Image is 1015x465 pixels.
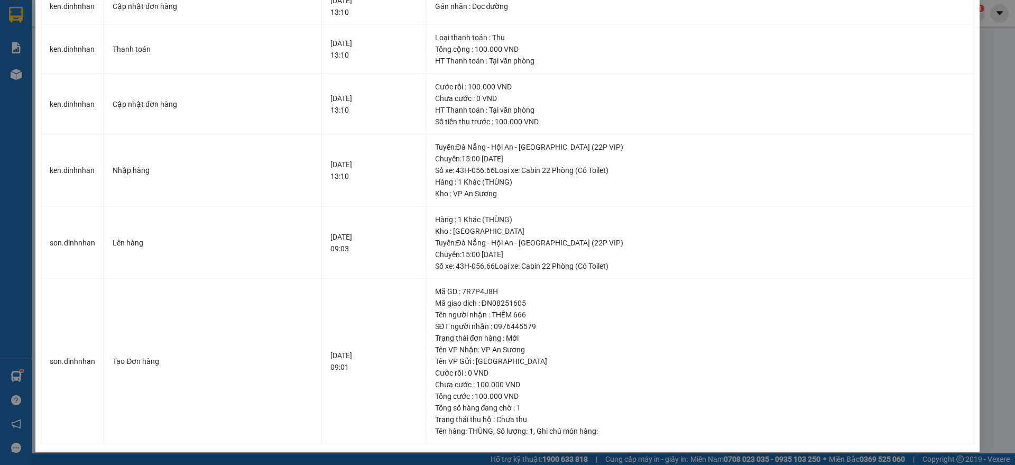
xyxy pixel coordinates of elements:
[435,225,965,237] div: Kho : [GEOGRAPHIC_DATA]
[435,379,965,390] div: Chưa cước : 100.000 VND
[435,116,965,127] div: Số tiền thu trước : 100.000 VND
[330,231,417,254] div: [DATE] 09:03
[330,159,417,182] div: [DATE] 13:10
[435,55,965,67] div: HT Thanh toán : Tại văn phòng
[435,321,965,332] div: SĐT người nhận : 0976445579
[330,38,417,61] div: [DATE] 13:10
[435,176,965,188] div: Hàng : 1 Khác (THÙNG)
[435,402,965,414] div: Tổng số hàng đang chờ : 1
[113,237,313,249] div: Lên hàng
[41,74,104,135] td: ken.dinhnhan
[41,207,104,279] td: son.dinhnhan
[435,344,965,355] div: Tên VP Nhận: VP An Sương
[435,390,965,402] div: Tổng cước : 100.000 VND
[435,367,965,379] div: Cước rồi : 0 VND
[41,25,104,74] td: ken.dinhnhan
[435,414,965,425] div: Trạng thái thu hộ : Chưa thu
[113,98,313,110] div: Cập nhật đơn hàng
[435,141,965,176] div: Tuyến : Đà Nẵng - Hội An - [GEOGRAPHIC_DATA] (22P VIP) Chuyến: 15:00 [DATE] Số xe: 43H-056.66 Loạ...
[435,104,965,116] div: HT Thanh toán : Tại văn phòng
[435,237,965,272] div: Tuyến : Đà Nẵng - Hội An - [GEOGRAPHIC_DATA] (22P VIP) Chuyến: 15:00 [DATE] Số xe: 43H-056.66 Loạ...
[41,279,104,444] td: son.dinhnhan
[330,350,417,373] div: [DATE] 09:01
[435,81,965,93] div: Cước rồi : 100.000 VND
[435,32,965,43] div: Loại thanh toán : Thu
[435,297,965,309] div: Mã giao dịch : ĐN08251605
[330,93,417,116] div: [DATE] 13:10
[529,427,533,435] span: 1
[435,43,965,55] div: Tổng cộng : 100.000 VND
[113,355,313,367] div: Tạo Đơn hàng
[435,355,965,367] div: Tên VP Gửi : [GEOGRAPHIC_DATA]
[113,1,313,12] div: Cập nhật đơn hàng
[435,332,965,344] div: Trạng thái đơn hàng : Mới
[435,188,965,199] div: Kho : VP An Sương
[435,214,965,225] div: Hàng : 1 Khác (THÙNG)
[113,165,313,176] div: Nhập hàng
[435,1,965,12] div: Gán nhãn : Dọc đường
[435,425,965,437] div: Tên hàng: , Số lượng: , Ghi chú món hàng:
[435,309,965,321] div: Tên người nhận : THÊM 666
[435,93,965,104] div: Chưa cước : 0 VND
[468,427,493,435] span: THÙNG
[435,286,965,297] div: Mã GD : 7R7P4J8H
[41,134,104,207] td: ken.dinhnhan
[113,43,313,55] div: Thanh toán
